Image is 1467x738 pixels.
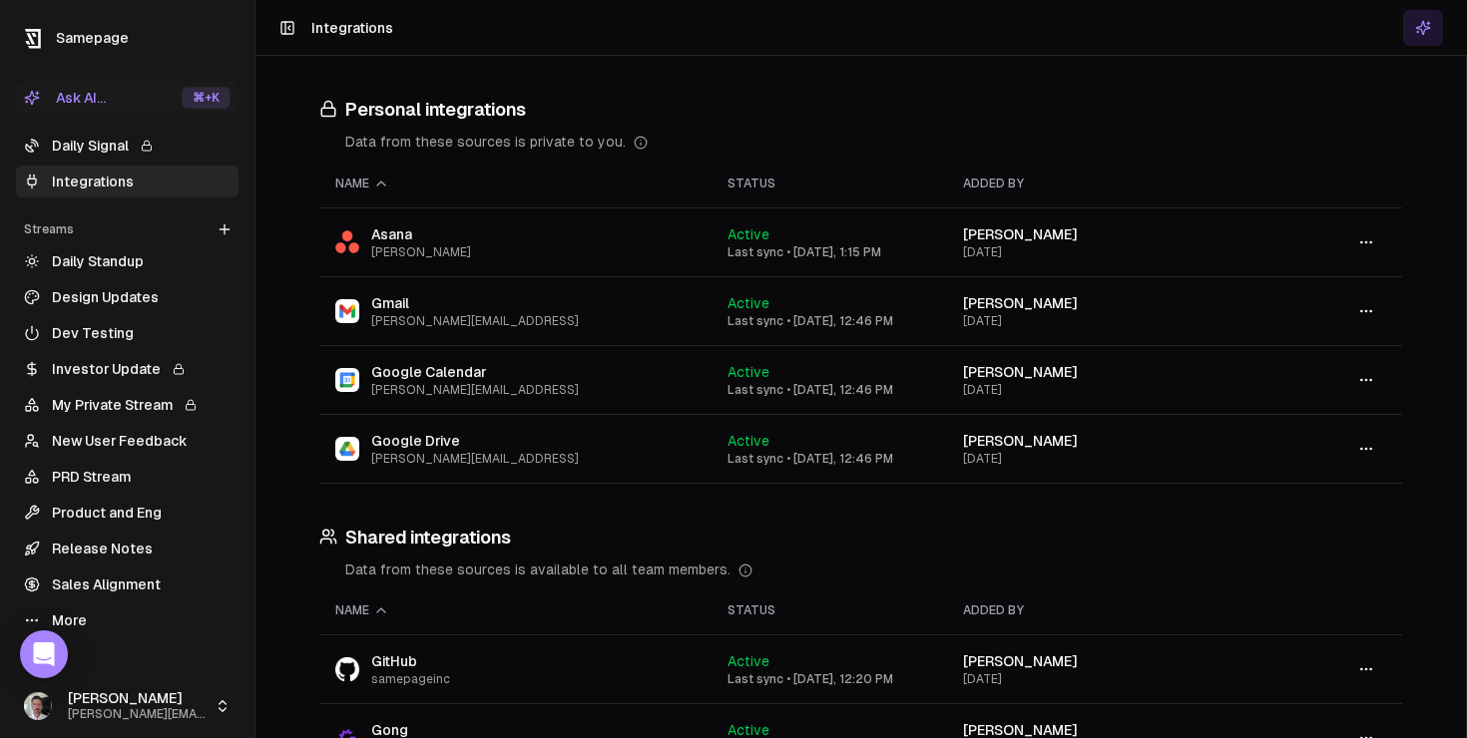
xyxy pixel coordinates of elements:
[963,602,1244,618] div: Added by
[16,425,239,457] a: New User Feedback
[371,451,579,467] span: [PERSON_NAME][EMAIL_ADDRESS]
[963,451,1244,467] div: [DATE]
[371,244,471,260] span: [PERSON_NAME]
[371,224,471,244] span: Asana
[728,382,931,398] div: Last sync • [DATE], 12:46 PM
[16,130,239,162] a: Daily Signal
[963,295,1078,311] span: [PERSON_NAME]
[335,437,359,461] img: Google Drive
[335,176,696,191] div: Name
[182,87,231,109] div: ⌘ +K
[335,230,359,253] img: Asana
[371,382,579,398] span: [PERSON_NAME][EMAIL_ADDRESS]
[728,433,769,449] span: Active
[371,651,450,671] span: GitHub
[16,166,239,197] a: Integrations
[16,497,239,529] a: Product and Eng
[335,657,359,680] img: GitHub
[728,722,769,738] span: Active
[728,364,769,380] span: Active
[963,671,1244,687] div: [DATE]
[56,30,129,46] span: Samepage
[345,132,1402,152] div: Data from these sources is private to you.
[728,244,931,260] div: Last sync • [DATE], 1:15 PM
[16,682,239,730] button: [PERSON_NAME][PERSON_NAME][EMAIL_ADDRESS]
[16,82,239,114] button: Ask AI...⌘+K
[963,226,1078,242] span: [PERSON_NAME]
[335,368,359,392] img: Google Calendar
[16,389,239,421] a: My Private Stream
[371,362,579,382] span: Google Calendar
[20,630,68,678] div: Open Intercom Messenger
[335,299,359,323] img: Gmail
[16,353,239,385] a: Investor Update
[319,96,1402,124] h3: Personal integrations
[16,281,239,313] a: Design Updates
[16,213,239,245] div: Streams
[963,653,1078,669] span: [PERSON_NAME]
[963,176,1244,191] div: Added by
[16,568,239,600] a: Sales Alignment
[963,244,1244,260] div: [DATE]
[335,602,696,618] div: Name
[963,313,1244,329] div: [DATE]
[728,226,769,242] span: Active
[728,313,931,329] div: Last sync • [DATE], 12:46 PM
[24,88,106,108] div: Ask AI...
[68,707,207,722] span: [PERSON_NAME][EMAIL_ADDRESS]
[371,313,579,329] span: [PERSON_NAME][EMAIL_ADDRESS]
[963,433,1078,449] span: [PERSON_NAME]
[728,295,769,311] span: Active
[311,18,393,38] h1: Integrations
[728,653,769,669] span: Active
[371,431,579,451] span: Google Drive
[16,461,239,493] a: PRD Stream
[728,176,931,191] div: Status
[345,559,1402,579] div: Data from these sources is available to all team members.
[371,671,450,687] span: samepageinc
[728,451,931,467] div: Last sync • [DATE], 12:46 PM
[963,722,1078,738] span: [PERSON_NAME]
[963,382,1244,398] div: [DATE]
[16,317,239,349] a: Dev Testing
[963,364,1078,380] span: [PERSON_NAME]
[16,604,239,636] a: More
[68,690,207,708] span: [PERSON_NAME]
[16,533,239,564] a: Release Notes
[371,293,579,313] span: Gmail
[319,524,1402,552] h3: Shared integrations
[24,692,52,720] img: _image
[728,602,931,618] div: Status
[728,671,931,687] div: Last sync • [DATE], 12:20 PM
[16,245,239,277] a: Daily Standup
